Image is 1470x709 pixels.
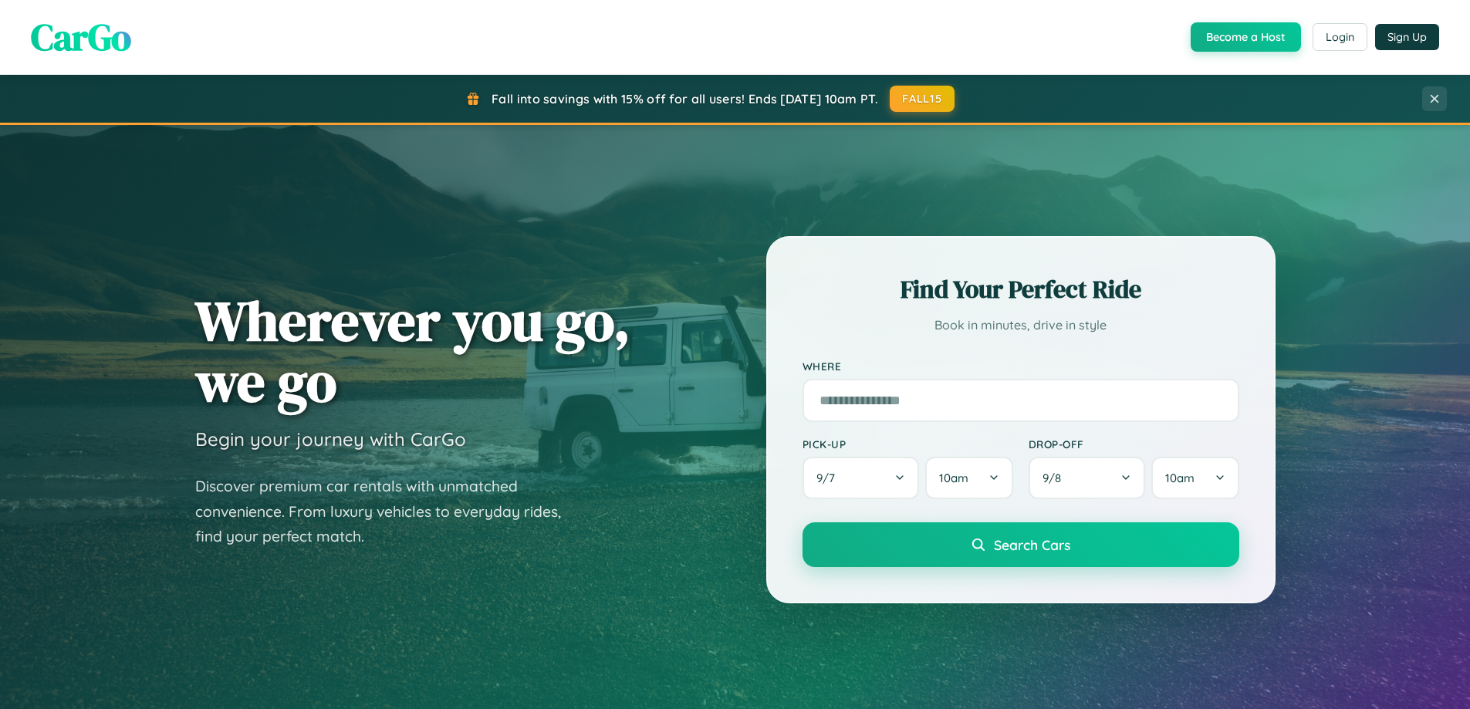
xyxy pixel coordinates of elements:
[1313,23,1367,51] button: Login
[803,272,1239,306] h2: Find Your Perfect Ride
[803,360,1239,373] label: Where
[1151,457,1239,499] button: 10am
[492,91,878,106] span: Fall into savings with 15% off for all users! Ends [DATE] 10am PT.
[890,86,955,112] button: FALL15
[994,536,1070,553] span: Search Cars
[195,290,630,412] h1: Wherever you go, we go
[816,471,843,485] span: 9 / 7
[803,457,920,499] button: 9/7
[1375,24,1439,50] button: Sign Up
[1191,22,1301,52] button: Become a Host
[31,12,131,62] span: CarGo
[939,471,968,485] span: 10am
[195,427,466,451] h3: Begin your journey with CarGo
[803,522,1239,567] button: Search Cars
[195,474,581,549] p: Discover premium car rentals with unmatched convenience. From luxury vehicles to everyday rides, ...
[1043,471,1069,485] span: 9 / 8
[1029,437,1239,451] label: Drop-off
[803,314,1239,336] p: Book in minutes, drive in style
[925,457,1012,499] button: 10am
[1165,471,1195,485] span: 10am
[1029,457,1146,499] button: 9/8
[803,437,1013,451] label: Pick-up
